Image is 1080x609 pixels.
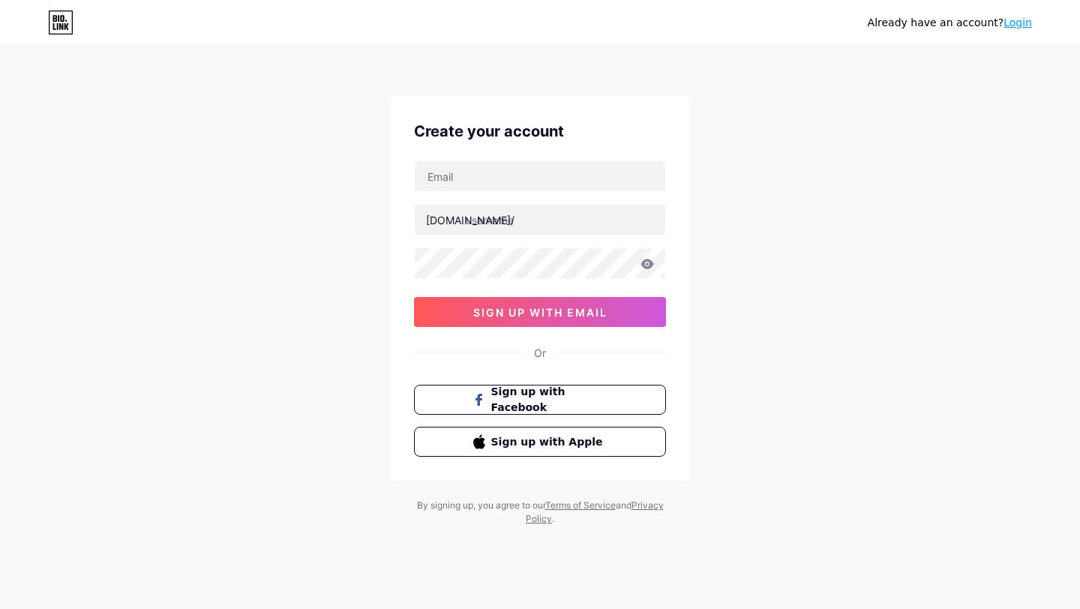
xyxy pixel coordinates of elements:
a: Login [1003,16,1032,28]
div: [DOMAIN_NAME]/ [426,212,514,228]
a: Terms of Service [545,499,616,511]
span: sign up with email [473,306,607,319]
div: Create your account [414,120,666,142]
span: Sign up with Facebook [491,384,607,415]
button: Sign up with Facebook [414,385,666,415]
button: Sign up with Apple [414,427,666,457]
input: Email [415,161,665,191]
div: Or [534,345,546,361]
div: Already have an account? [868,15,1032,31]
span: Sign up with Apple [491,434,607,450]
div: By signing up, you agree to our and . [412,499,667,526]
input: username [415,205,665,235]
button: sign up with email [414,297,666,327]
